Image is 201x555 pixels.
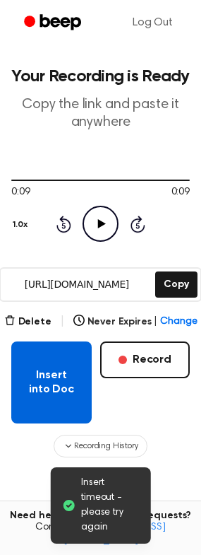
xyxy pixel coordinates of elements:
[11,185,30,200] span: 0:09
[118,6,187,40] a: Log Out
[60,313,65,330] span: |
[73,315,197,329] button: Never Expires|Change
[11,96,190,132] p: Copy the link and paste it anywhere
[4,315,51,329] button: Delete
[11,213,32,237] button: 1.0x
[74,440,138,452] span: Recording History
[11,341,92,423] button: Insert into Doc
[160,315,197,329] span: Change
[8,522,193,547] span: Contact us
[63,522,166,545] a: [EMAIL_ADDRESS][DOMAIN_NAME]
[171,185,190,200] span: 0:09
[54,435,147,457] button: Recording History
[81,476,140,535] span: Insert timeout - please try again
[11,68,190,85] h1: Your Recording is Ready
[155,271,197,298] button: Copy
[154,315,157,329] span: |
[14,9,94,37] a: Beep
[100,341,190,378] button: Record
